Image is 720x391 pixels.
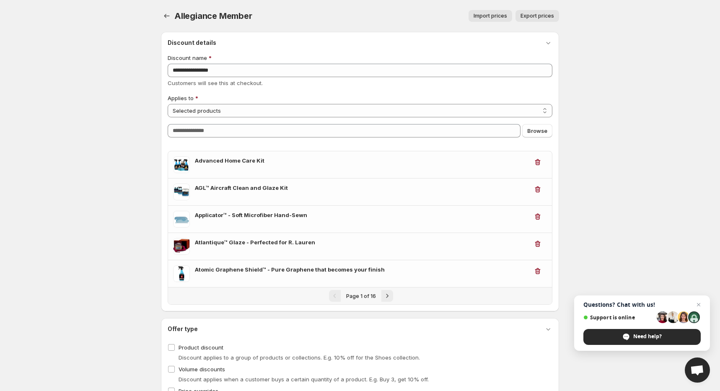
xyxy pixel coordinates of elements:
[168,54,207,61] span: Discount name
[168,287,552,304] nav: Pagination
[685,357,710,383] div: Open chat
[583,301,701,308] span: Questions? Chat with us!
[195,211,528,219] h3: Applicator™ - Soft Microfiber Hand-Sewn
[195,238,528,246] h3: Atlantique™ Glaze - Perfected for R. Lauren
[195,265,528,274] h3: Atomic Graphene Shield™ - Pure Graphene that becomes your finish
[168,39,216,47] h3: Discount details
[168,95,194,101] span: Applies to
[527,127,547,135] span: Browse
[179,366,225,373] span: Volume discounts
[168,325,198,333] h3: Offer type
[346,293,376,299] span: Page 1 of 16
[174,11,252,21] span: Allegiance Member
[179,376,429,383] span: Discount applies when a customer buys a certain quantity of a product. E.g. Buy 3, get 10% off.
[583,314,654,321] span: Support is online
[168,80,263,86] span: Customers will see this at checkout.
[694,300,704,310] span: Close chat
[469,10,512,22] button: Import prices
[179,344,223,351] span: Product discount
[179,354,420,361] span: Discount applies to a group of products or collections. E.g. 10% off for the Shoes collection.
[522,124,552,137] button: Browse
[521,13,554,19] span: Export prices
[633,333,662,340] span: Need help?
[381,290,393,302] button: Next
[195,156,528,165] h3: Advanced Home Care Kit
[583,329,701,345] div: Need help?
[474,13,507,19] span: Import prices
[195,184,528,192] h3: AGL™ Aircraft Clean and Glaze Kit
[515,10,559,22] button: Export prices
